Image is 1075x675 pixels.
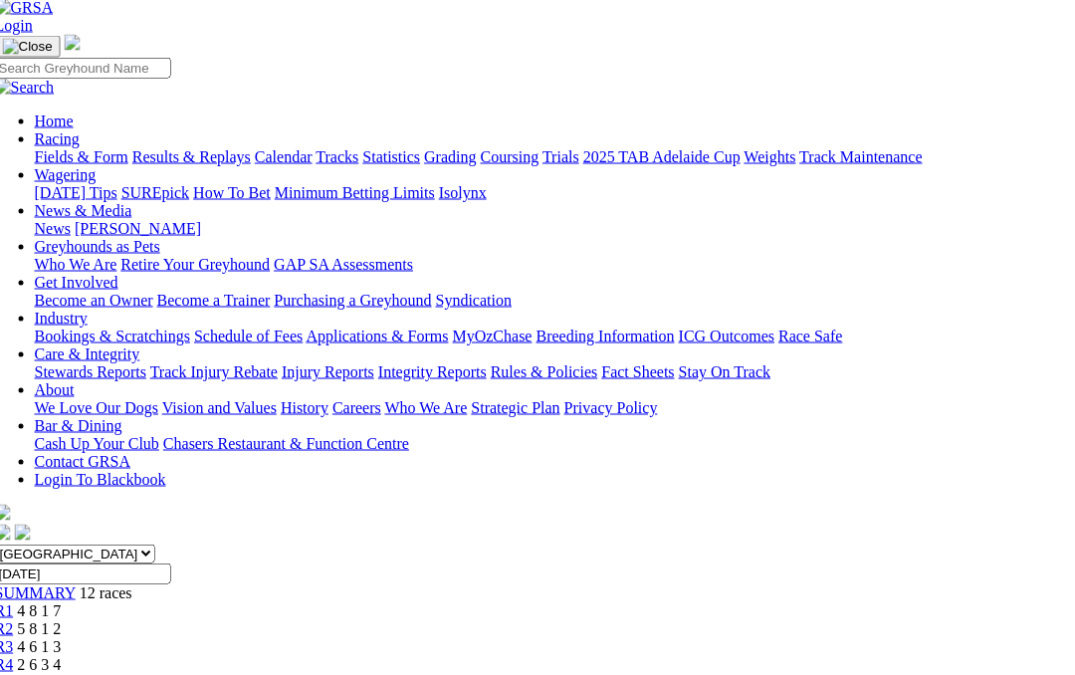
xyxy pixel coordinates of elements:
[491,363,598,380] a: Rules & Policies
[194,328,303,344] a: Schedule of Fees
[35,256,1054,274] div: Greyhounds as Pets
[162,399,277,416] a: Vision and Values
[281,399,328,416] a: History
[35,184,1054,202] div: Wagering
[35,256,117,273] a: Who We Are
[542,148,579,165] a: Trials
[35,417,122,434] a: Bar & Dining
[35,130,80,147] a: Racing
[583,148,741,165] a: 2025 TAB Adelaide Cup
[150,363,278,380] a: Track Injury Rebate
[453,328,533,344] a: MyOzChase
[307,328,449,344] a: Applications & Forms
[800,148,923,165] a: Track Maintenance
[35,363,1054,381] div: Care & Integrity
[65,35,81,51] img: logo-grsa-white.png
[745,148,796,165] a: Weights
[132,148,251,165] a: Results & Replays
[679,328,774,344] a: ICG Outcomes
[35,274,118,291] a: Get Involved
[35,148,1054,166] div: Racing
[35,435,159,452] a: Cash Up Your Club
[481,148,539,165] a: Coursing
[282,363,374,380] a: Injury Reports
[35,292,153,309] a: Become an Owner
[275,256,414,273] a: GAP SA Assessments
[75,220,201,237] a: [PERSON_NAME]
[163,435,409,452] a: Chasers Restaurant & Function Centre
[194,184,272,201] a: How To Bet
[35,471,166,488] a: Login To Blackbook
[35,363,146,380] a: Stewards Reports
[3,39,53,55] img: Close
[35,202,132,219] a: News & Media
[35,148,128,165] a: Fields & Form
[472,399,560,416] a: Strategic Plan
[121,256,271,273] a: Retire Your Greyhound
[18,638,62,655] span: 4 6 1 3
[35,328,1054,345] div: Industry
[35,399,1054,417] div: About
[18,602,62,619] span: 4 8 1 7
[317,148,359,165] a: Tracks
[275,292,432,309] a: Purchasing a Greyhound
[35,345,140,362] a: Care & Integrity
[35,220,71,237] a: News
[425,148,477,165] a: Grading
[35,399,158,416] a: We Love Our Dogs
[436,292,512,309] a: Syndication
[18,656,62,673] span: 2 6 3 4
[15,525,31,541] img: twitter.svg
[679,363,770,380] a: Stay On Track
[157,292,271,309] a: Become a Trainer
[378,363,487,380] a: Integrity Reports
[363,148,421,165] a: Statistics
[35,435,1054,453] div: Bar & Dining
[80,584,132,601] span: 12 races
[778,328,842,344] a: Race Safe
[439,184,487,201] a: Isolynx
[35,453,130,470] a: Contact GRSA
[35,292,1054,310] div: Get Involved
[35,220,1054,238] div: News & Media
[18,620,62,637] span: 5 8 1 2
[35,166,97,183] a: Wagering
[35,328,190,344] a: Bookings & Scratchings
[602,363,675,380] a: Fact Sheets
[121,184,189,201] a: SUREpick
[564,399,658,416] a: Privacy Policy
[35,310,88,327] a: Industry
[35,112,74,129] a: Home
[255,148,313,165] a: Calendar
[35,238,160,255] a: Greyhounds as Pets
[275,184,435,201] a: Minimum Betting Limits
[537,328,675,344] a: Breeding Information
[332,399,381,416] a: Careers
[385,399,468,416] a: Who We Are
[35,184,117,201] a: [DATE] Tips
[35,381,75,398] a: About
